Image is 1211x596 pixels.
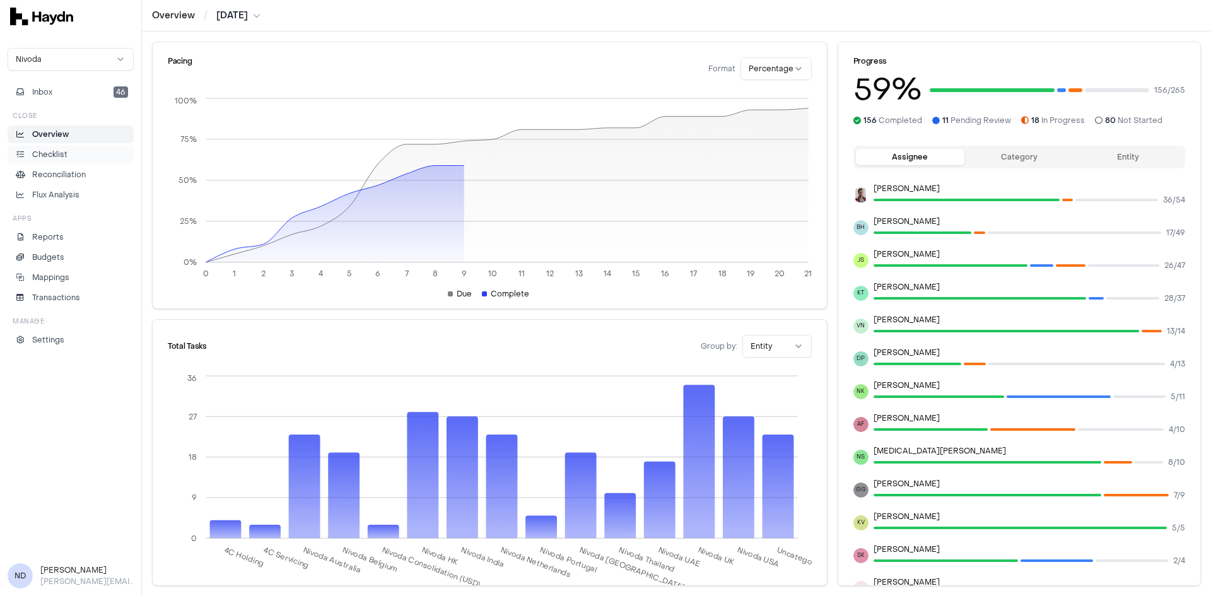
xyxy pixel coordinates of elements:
[375,269,380,279] tspan: 6
[152,9,195,22] a: Overview
[775,269,785,279] tspan: 20
[8,146,134,163] a: Checklist
[233,269,236,279] tspan: 1
[32,86,52,98] span: Inbox
[448,289,472,299] div: Due
[1105,115,1162,126] span: Not Started
[874,216,1185,226] p: [PERSON_NAME]
[13,214,32,223] h3: Apps
[853,351,869,366] span: DP
[32,149,67,160] p: Checklist
[874,348,1185,358] p: [PERSON_NAME]
[32,129,69,140] p: Overview
[216,9,248,22] span: [DATE]
[546,269,554,279] tspan: 12
[1031,115,1039,126] span: 18
[8,83,134,101] button: Inbox46
[178,175,197,185] tspan: 50%
[203,269,209,279] tspan: 0
[874,511,1185,522] p: [PERSON_NAME]
[578,545,687,593] tspan: Nivoda [GEOGRAPHIC_DATA]
[1163,195,1185,205] span: 36 / 54
[618,545,677,575] tspan: Nivoda Thailand
[191,533,197,543] tspan: 0
[737,545,781,570] tspan: Nivoda USA
[804,269,811,279] tspan: 21
[1154,85,1185,95] span: 156 / 265
[8,248,134,266] a: Budgets
[701,341,737,351] span: Group by:
[697,545,737,568] tspan: Nivoda UK
[180,134,197,144] tspan: 75%
[853,253,869,268] span: JS
[32,189,79,201] p: Flux Analysis
[964,149,1074,165] button: Category
[13,317,44,326] h3: Manage
[152,9,260,22] nav: breadcrumb
[482,289,529,299] div: Complete
[460,545,506,570] tspan: Nivoda India
[319,269,323,279] tspan: 4
[40,576,134,587] p: [PERSON_NAME][EMAIL_ADDRESS][DOMAIN_NAME]
[874,577,1185,587] p: [PERSON_NAME]
[863,115,922,126] span: Completed
[874,249,1185,259] p: [PERSON_NAME]
[168,342,207,350] div: Total Tasks
[32,169,86,180] p: Reconciliation
[500,545,573,580] tspan: Nivoda Netherlands
[863,115,877,126] span: 156
[32,252,64,263] p: Budgets
[8,563,33,588] span: ND
[488,269,497,279] tspan: 10
[184,257,197,267] tspan: 0%
[632,269,640,279] tspan: 15
[40,564,134,576] h3: [PERSON_NAME]
[747,269,755,279] tspan: 19
[853,220,869,235] span: BH
[718,269,726,279] tspan: 18
[853,515,869,530] span: KV
[776,545,833,573] tspan: Uncategorized
[168,57,192,80] div: Pacing
[1171,392,1185,402] span: 5 / 11
[658,545,703,570] tspan: Nivoda UAE
[942,115,1011,126] span: Pending Review
[853,548,869,563] span: SK
[192,493,197,503] tspan: 9
[874,184,1185,194] p: [PERSON_NAME]
[341,545,399,575] tspan: Nivoda Belgium
[32,272,69,283] p: Mappings
[1167,326,1185,336] span: 13 / 14
[290,269,294,279] tspan: 3
[189,452,197,462] tspan: 18
[114,86,128,98] span: 46
[1164,293,1185,303] span: 28 / 37
[856,149,965,165] button: Assignee
[223,545,265,569] tspan: 4C Holding
[690,269,697,279] tspan: 17
[13,111,37,120] h3: Close
[853,482,869,498] span: GG
[32,292,80,303] p: Transactions
[10,8,73,25] img: svg+xml,%3c
[1174,490,1185,500] span: 7 / 9
[262,545,310,571] tspan: 4C Servicing
[175,96,197,106] tspan: 100%
[1173,556,1185,566] span: 2 / 4
[32,334,64,346] p: Settings
[421,545,460,568] tspan: Nivoda HK
[874,446,1185,456] p: [MEDICAL_DATA][PERSON_NAME]
[708,64,735,74] span: Format
[874,282,1185,292] p: [PERSON_NAME]
[1170,359,1185,369] span: 4 / 13
[853,57,1185,65] div: Progress
[180,216,197,226] tspan: 25%
[853,417,869,432] span: AF
[853,286,869,301] span: KT
[1074,149,1183,165] button: Entity
[462,269,467,279] tspan: 9
[201,9,210,21] span: /
[874,479,1185,489] p: [PERSON_NAME]
[261,269,266,279] tspan: 2
[1172,523,1185,533] span: 5 / 5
